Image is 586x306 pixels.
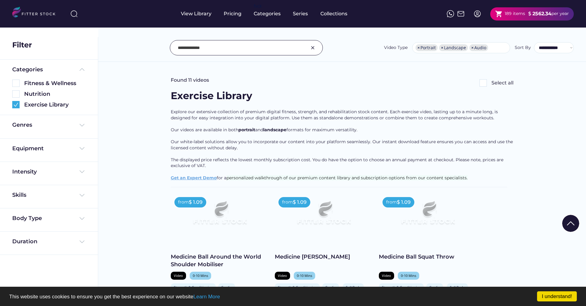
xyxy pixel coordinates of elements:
div: Nutrition [24,90,86,98]
img: Group%201000002322%20%281%29.svg [562,215,579,232]
img: LOGO.svg [12,7,61,19]
p: This website uses cookies to ensure you get the best experience on our website [9,294,577,299]
a: Learn More [193,294,220,300]
div: Exercise Library [24,101,86,109]
div: Fitness & Wellness [24,80,86,87]
div: Skills [12,191,28,199]
li: Landscape [439,44,468,51]
div: Strength & Conditioning [174,285,213,289]
img: Frame%20%284%29.svg [78,145,86,152]
span: Explore our extensive collection of premium digital fitness, strength, and rehabilitation stock c... [171,109,499,121]
span: Our videos are available in both [171,127,238,132]
div: 0-10 Mins [193,273,208,278]
div: Video [382,273,391,278]
img: Rectangle%205126.svg [12,90,20,98]
div: $ 1.09 [293,199,307,206]
div: Medicine Ball Around the World Shoulder Mobiliser [171,253,269,268]
div: $ [528,10,531,17]
div: from [282,199,293,205]
strong: 2562.34 [532,11,551,17]
div: 0-10 Mins [401,273,416,278]
iframe: chat widget [560,282,580,300]
button: shopping_cart [495,10,503,18]
div: Cardio [221,285,232,289]
img: meteor-icons_whatsapp%20%281%29.svg [447,10,454,17]
div: $ 1.09 [397,199,411,206]
img: Group%201000002360.svg [12,101,20,108]
span: × [441,46,443,50]
img: Frame%2079%20%281%29.svg [285,193,363,237]
span: landscape [263,127,286,132]
div: Video [174,273,183,278]
li: Audio [469,44,488,51]
div: Select all [491,80,513,86]
img: Frame%20%284%29.svg [78,121,86,129]
li: Portrait [416,44,438,51]
div: from [386,199,397,205]
div: Full Body [346,285,361,289]
img: Frame%2079%20%281%29.svg [181,193,259,237]
div: Series [293,10,308,17]
div: Cardio [429,285,440,289]
div: fvck [254,3,262,9]
div: Categories [254,10,281,17]
img: Frame%2079%20%281%29.svg [389,193,467,237]
div: $ 1.09 [189,199,203,206]
img: Rectangle%205126.svg [480,79,487,87]
div: Equipment [12,145,44,152]
div: from [178,199,189,205]
img: search-normal%203.svg [70,10,78,17]
img: profile-circle.svg [474,10,481,17]
div: Categories [12,66,43,73]
div: View Library [181,10,211,17]
div: Pricing [224,10,241,17]
div: Exercise Library [171,89,252,103]
div: Duration [12,238,37,245]
div: 189 items [505,11,525,17]
img: Frame%20%284%29.svg [78,192,86,199]
img: Frame%20%284%29.svg [78,168,86,175]
div: Full Body [450,285,465,289]
div: Genres [12,121,32,129]
div: Body Type [12,215,42,222]
img: Frame%2051.svg [457,10,465,17]
span: portrait [238,127,255,132]
span: The displayed price reflects the lowest monthly subscription cost. You do have the option to choo... [171,157,505,169]
img: Frame%20%284%29.svg [78,238,86,245]
span: formats for maximum versatility. [286,127,357,132]
div: Strength & Conditioning [382,285,421,289]
div: Sort By [515,45,531,51]
div: Medicine [PERSON_NAME] [275,253,373,261]
div: Medicine Ball Squat Throw [379,253,477,261]
div: Strength & Conditioning [278,285,317,289]
div: Intensity [12,168,37,176]
a: I understand! [537,291,577,301]
span: personalized walkthrough of our premium content library and subscription options from our content... [226,175,468,181]
div: Cardio [325,285,336,289]
div: Video Type [384,45,408,51]
span: × [471,46,474,50]
span: × [417,46,420,50]
img: Frame%20%285%29.svg [78,66,86,73]
div: Filter [12,40,32,50]
img: Frame%20%284%29.svg [78,215,86,222]
img: Group%201000002326.svg [309,44,316,51]
div: Collections [320,10,347,17]
div: per year [551,11,569,17]
div: Found 11 videos [171,77,209,84]
span: and [255,127,263,132]
img: Rectangle%205126.svg [12,80,20,87]
a: Get an Expert Demo [171,175,217,181]
span: Our white-label solutions allow you to incorporate our content into your platform seamlessly. Our... [171,139,514,151]
div: for a [171,109,513,187]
